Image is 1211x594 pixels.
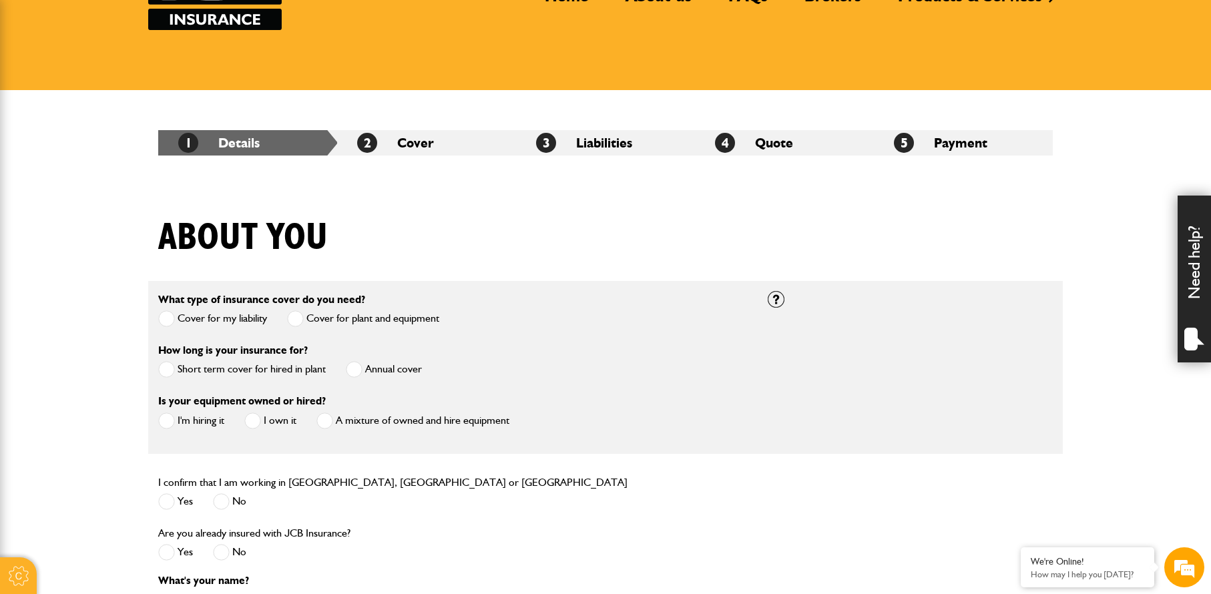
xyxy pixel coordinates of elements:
[158,361,326,378] label: Short term cover for hired in plant
[346,361,422,378] label: Annual cover
[536,133,556,153] span: 3
[158,544,193,561] label: Yes
[1178,196,1211,362] div: Need help?
[158,412,224,429] label: I'm hiring it
[357,133,377,153] span: 2
[158,528,350,539] label: Are you already insured with JCB Insurance?
[316,412,509,429] label: A mixture of owned and hire equipment
[695,130,874,156] li: Quote
[715,133,735,153] span: 4
[158,130,337,156] li: Details
[516,130,695,156] li: Liabilities
[244,412,296,429] label: I own it
[1031,569,1144,579] p: How may I help you today?
[158,575,748,586] p: What's your name?
[213,493,246,510] label: No
[178,133,198,153] span: 1
[158,396,326,406] label: Is your equipment owned or hired?
[158,493,193,510] label: Yes
[158,310,267,327] label: Cover for my liability
[287,310,439,327] label: Cover for plant and equipment
[158,345,308,356] label: How long is your insurance for?
[158,294,365,305] label: What type of insurance cover do you need?
[874,130,1053,156] li: Payment
[158,216,328,260] h1: About you
[213,544,246,561] label: No
[158,477,628,488] label: I confirm that I am working in [GEOGRAPHIC_DATA], [GEOGRAPHIC_DATA] or [GEOGRAPHIC_DATA]
[894,133,914,153] span: 5
[1031,556,1144,567] div: We're Online!
[337,130,516,156] li: Cover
